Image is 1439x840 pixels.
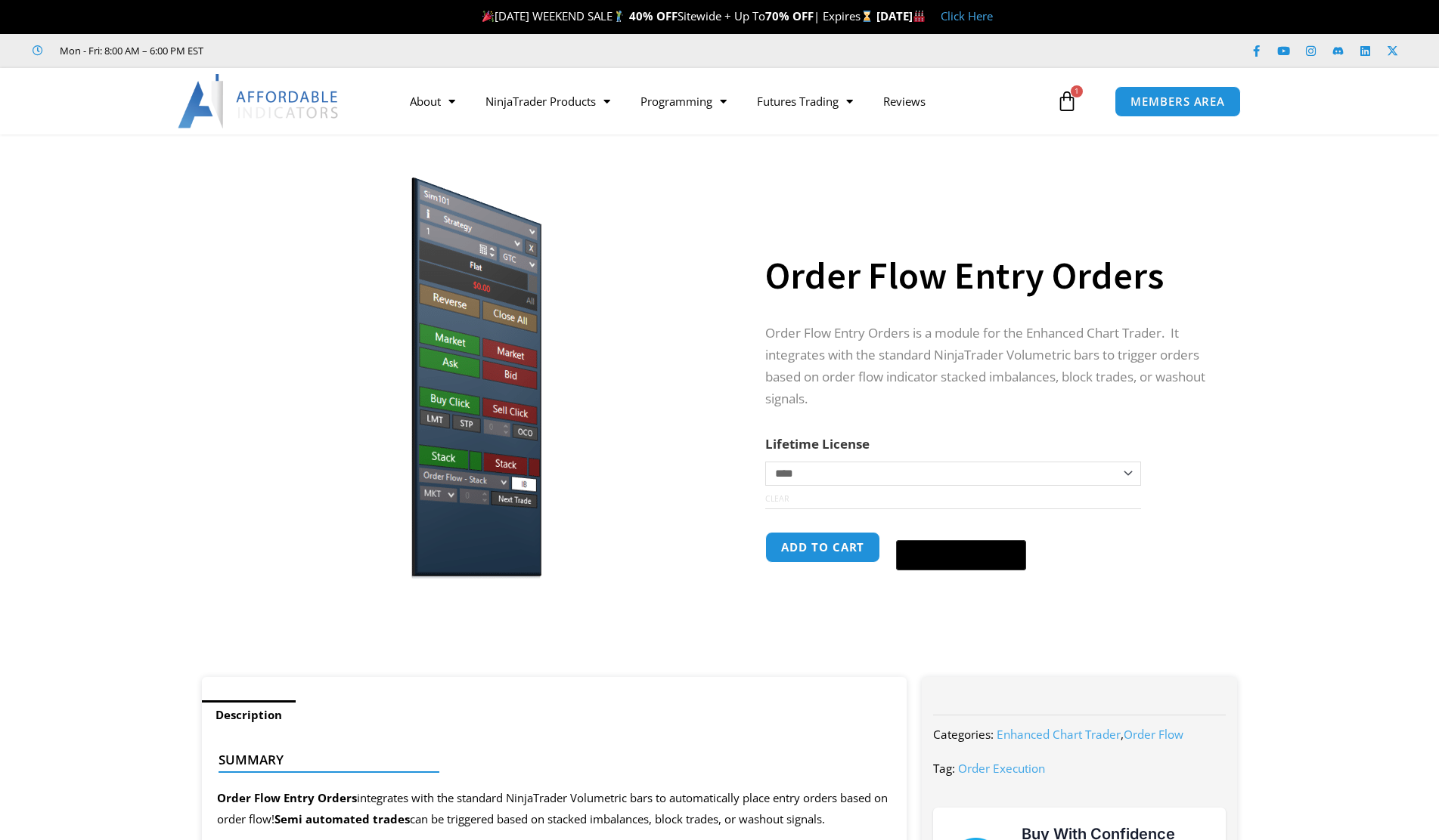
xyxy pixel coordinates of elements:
span: Tag: [933,761,955,776]
h4: Summary [219,752,879,767]
strong: Order Flow Entry Orders [217,790,357,805]
label: Lifetime License [765,435,870,452]
a: Programming [625,84,742,119]
img: 🏭 [913,11,925,22]
button: Buy with GPay [896,540,1026,570]
h1: Order Flow Entry Orders [765,249,1207,302]
span: 1 [1071,85,1083,97]
a: About [395,84,470,119]
img: orderflow entry | Affordable Indicators – NinjaTrader [223,161,709,579]
iframe: Customer reviews powered by Trustpilot [225,43,451,58]
span: , [997,727,1183,742]
p: Order Flow Entry Orders is a module for the Enhanced Chart Trader. It integrates with the standar... [765,323,1207,410]
a: Click Here [941,8,993,23]
img: 🎉 [482,11,494,22]
a: Order Execution [958,761,1045,776]
a: Futures Trading [742,84,868,119]
nav: Menu [395,84,1053,119]
a: MEMBERS AREA [1115,86,1241,117]
a: NinjaTrader Products [470,84,625,119]
a: Reviews [868,84,941,119]
a: Description [202,700,296,730]
strong: Semi automated trades [274,811,410,826]
span: Mon - Fri: 8:00 AM – 6:00 PM EST [56,42,203,60]
span: [DATE] WEEKEND SALE Sitewide + Up To | Expires [479,8,876,23]
img: LogoAI | Affordable Indicators – NinjaTrader [178,74,340,128]
a: 1 [1034,79,1100,123]
a: Order Flow [1124,727,1183,742]
span: MEMBERS AREA [1130,96,1225,107]
p: integrates with the standard NinjaTrader Volumetric bars to automatically place entry orders base... [217,788,892,830]
strong: [DATE] [876,8,926,23]
iframe: Secure payment input frame [893,530,1029,531]
a: Clear options [765,493,789,504]
img: 🏌️‍♂️ [613,11,625,22]
span: Categories: [933,727,994,742]
strong: 40% OFF [629,8,678,23]
button: Add to cart [765,532,880,563]
strong: 70% OFF [765,8,814,23]
a: Enhanced Chart Trader [997,727,1121,742]
img: ⌛ [861,11,873,22]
